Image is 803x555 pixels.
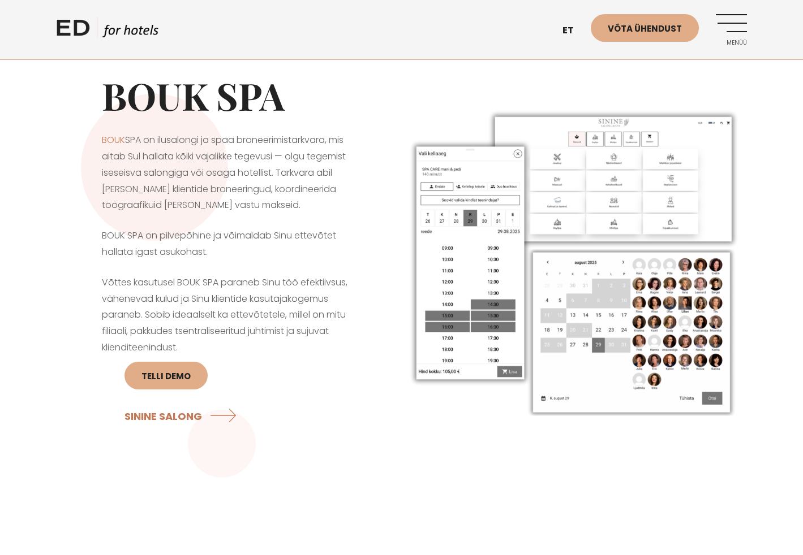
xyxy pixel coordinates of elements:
[102,275,357,436] p: Võttes kasutusel BOUK SPA paraneb Sinu töö efektiivsus, vähenevad kulud ja Sinu klientide kasutaj...
[102,228,357,261] p: BOUK SPA on pilvepõhine ja võimaldab Sinu ettevõtet hallata igast asukohast.
[124,362,208,389] a: Telli DEMO
[124,401,242,431] a: SININE SALONG
[591,14,699,42] a: Võta ühendust
[102,73,357,118] h1: BOUK SPA
[716,40,747,46] span: Menüü
[716,14,747,45] a: Menüü
[402,103,747,422] img: ilusalongi ja spaa broneerimistarkvara
[57,17,158,45] a: ED HOTELS
[557,17,591,45] a: et
[102,133,125,146] a: BOUK
[102,132,357,214] p: SPA on ilusalongi ja spaa broneerimistarkvara, mis aitab Sul hallata kõiki vajalikke tegevusi — o...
